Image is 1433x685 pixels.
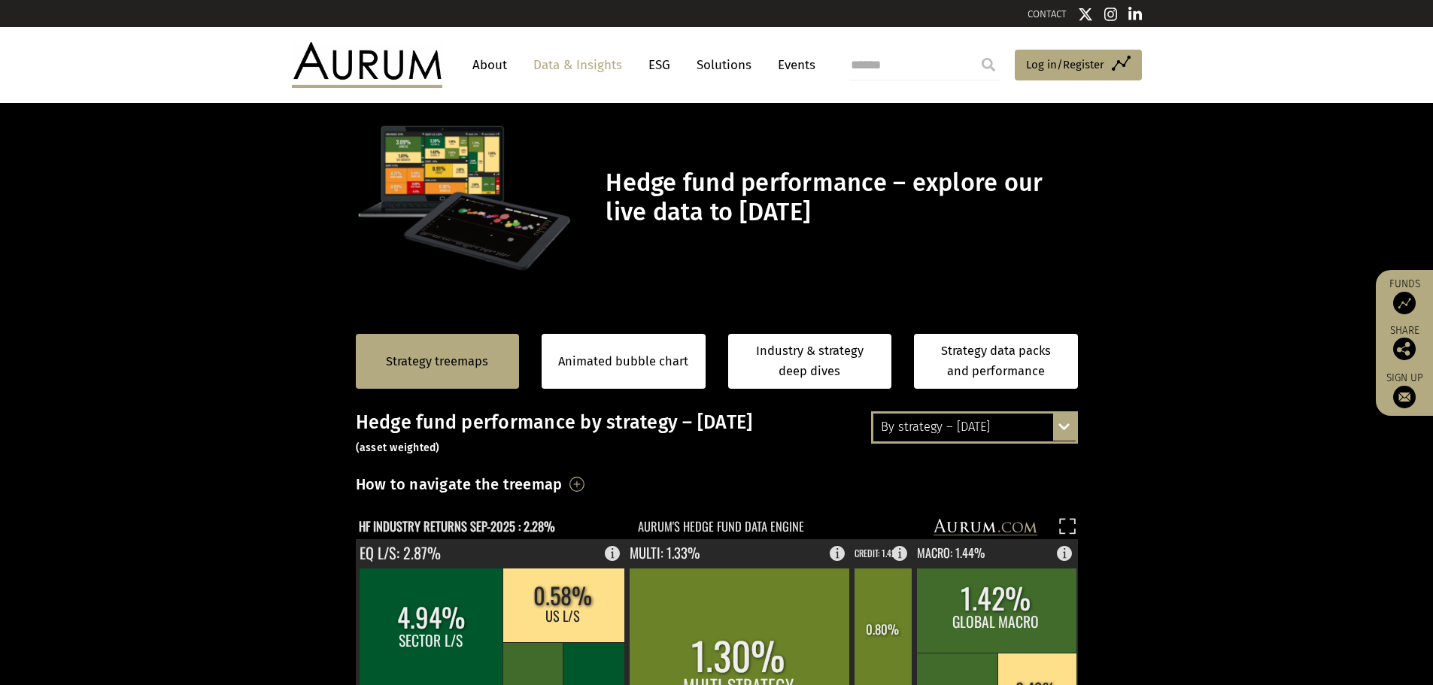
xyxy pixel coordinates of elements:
[526,51,630,79] a: Data & Insights
[641,51,678,79] a: ESG
[356,411,1078,456] h3: Hedge fund performance by strategy – [DATE]
[1078,7,1093,22] img: Twitter icon
[1015,50,1142,81] a: Log in/Register
[1128,7,1142,22] img: Linkedin icon
[356,471,563,497] h3: How to navigate the treemap
[1383,371,1425,408] a: Sign up
[1393,386,1416,408] img: Sign up to our newsletter
[1393,292,1416,314] img: Access Funds
[558,352,688,371] a: Animated bubble chart
[770,51,815,79] a: Events
[1383,326,1425,360] div: Share
[914,334,1078,389] a: Strategy data packs and performance
[689,51,759,79] a: Solutions
[1026,56,1104,74] span: Log in/Register
[465,51,515,79] a: About
[292,42,442,87] img: Aurum
[356,441,440,454] small: (asset weighted)
[873,414,1076,441] div: By strategy – [DATE]
[973,50,1003,80] input: Submit
[728,334,892,389] a: Industry & strategy deep dives
[386,352,488,371] a: Strategy treemaps
[1104,7,1118,22] img: Instagram icon
[1393,338,1416,360] img: Share this post
[1383,277,1425,314] a: Funds
[1028,8,1067,20] a: CONTACT
[606,168,1073,227] h1: Hedge fund performance – explore our live data to [DATE]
